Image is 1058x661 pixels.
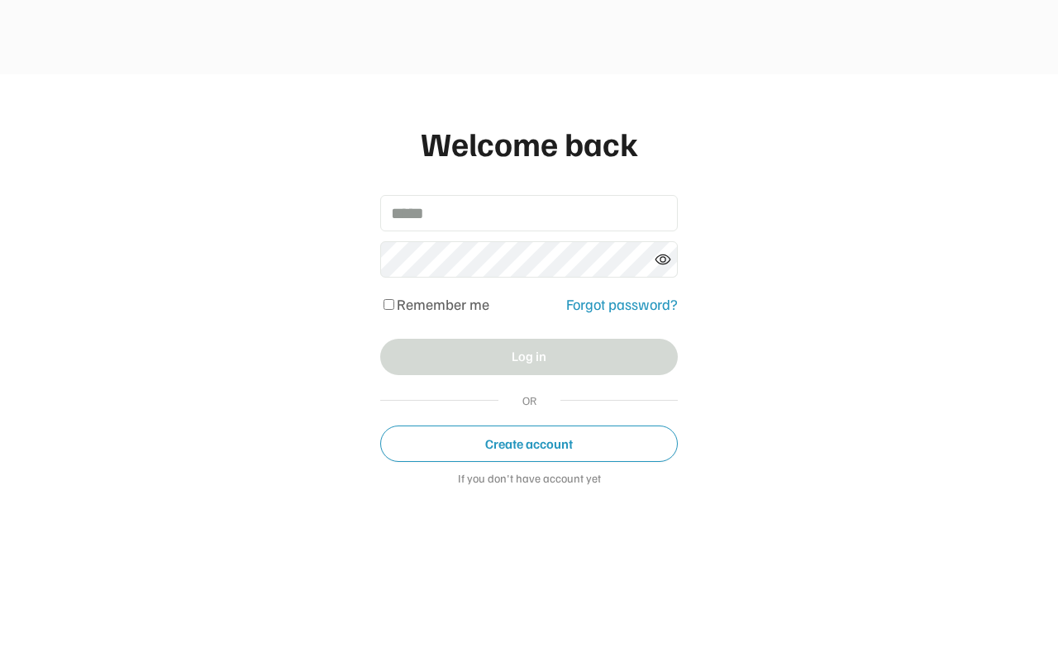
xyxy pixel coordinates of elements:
button: Log in [380,339,678,375]
div: Welcome back [380,124,678,162]
div: OR [515,392,544,409]
button: Create account [380,426,678,462]
label: Remember me [397,295,489,313]
div: If you don't have account yet [380,472,678,488]
img: yH5BAEAAAAALAAAAAABAAEAAAIBRAA7 [448,21,613,52]
div: Forgot password? [566,293,678,316]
